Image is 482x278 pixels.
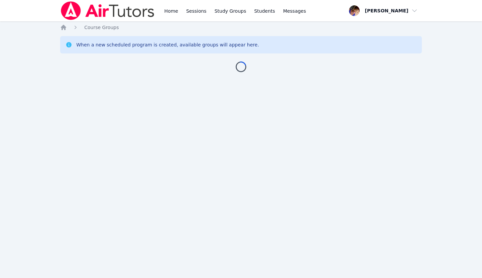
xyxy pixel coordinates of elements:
div: When a new scheduled program is created, available groups will appear here. [76,41,259,48]
a: Course Groups [84,24,119,31]
span: Messages [283,8,306,14]
span: Course Groups [84,25,119,30]
img: Air Tutors [60,1,155,20]
nav: Breadcrumb [60,24,422,31]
